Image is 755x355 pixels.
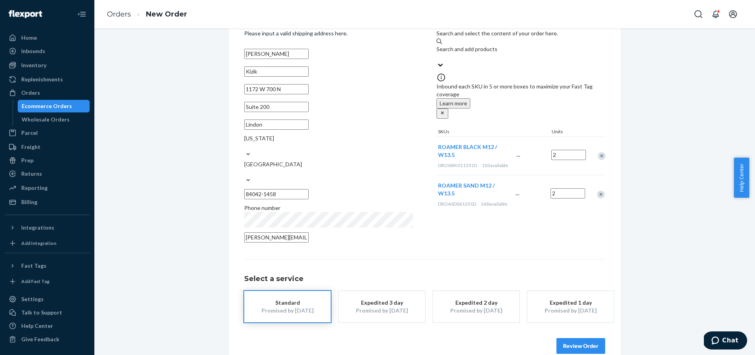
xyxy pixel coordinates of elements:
button: Integrations [5,221,90,234]
button: Close Navigation [74,6,90,22]
button: Fast Tags [5,259,90,272]
input: Quantity [551,150,586,160]
span: — [516,153,521,159]
div: Promised by [DATE] [539,307,602,315]
button: Give Feedback [5,333,90,346]
div: SKUs [436,128,550,136]
div: Expedited 1 day [539,299,602,307]
a: Add Integration [5,237,90,250]
div: Remove Item [598,152,606,160]
div: Standard [256,299,319,307]
span: ROAMER SAND M12 / W13.5 [438,182,495,197]
div: Promised by [DATE] [350,307,413,315]
button: Talk to Support [5,306,90,319]
a: Inbounds [5,45,90,57]
button: close [436,109,448,119]
a: Billing [5,196,90,208]
span: — [515,191,520,198]
span: DROABK011201D [438,162,477,168]
div: Reporting [21,184,48,192]
div: Replenishments [21,75,63,83]
div: Expedited 2 day [445,299,508,307]
div: Ecommerce Orders [22,102,72,110]
div: Give Feedback [21,335,59,343]
a: Returns [5,167,90,180]
input: City [244,120,309,130]
a: Ecommerce Orders [18,100,90,112]
ol: breadcrumbs [101,3,193,26]
input: [GEOGRAPHIC_DATA] [244,168,245,176]
input: Street Address [244,84,309,94]
span: 368 available [481,201,507,207]
div: Inventory [21,61,46,69]
button: Review Order [556,338,605,354]
div: Prep [21,156,33,164]
div: Add Fast Tag [21,278,50,285]
div: Units [550,128,586,136]
a: Prep [5,154,90,167]
span: Phone number [244,204,280,211]
div: Settings [21,295,44,303]
button: Expedited 2 dayPromised by [DATE] [433,291,519,322]
img: Flexport logo [9,10,42,18]
div: Talk to Support [21,309,62,316]
input: Company Name [244,66,309,77]
iframe: Opens a widget where you can chat to one of our agents [704,331,747,351]
div: Promised by [DATE] [256,307,319,315]
div: Freight [21,143,41,151]
p: Search and select the content of your order here. [436,29,605,37]
a: Parcel [5,127,90,139]
a: Settings [5,293,90,305]
div: Add Integration [21,240,56,246]
div: Orders [21,89,40,97]
div: Returns [21,170,42,178]
a: Help Center [5,320,90,332]
div: [GEOGRAPHIC_DATA] [244,160,413,168]
button: Expedited 1 dayPromised by [DATE] [527,291,614,322]
a: Home [5,31,90,44]
div: Expedited 3 day [350,299,413,307]
button: Expedited 3 dayPromised by [DATE] [339,291,425,322]
button: Open notifications [708,6,724,22]
button: StandardPromised by [DATE] [244,291,331,322]
div: Integrations [21,224,54,232]
div: Help Center [21,322,53,330]
a: Inventory [5,59,90,72]
div: Promised by [DATE] [445,307,508,315]
input: Email (Only Required for International) [244,232,309,243]
div: Remove Item [597,191,605,199]
div: Home [21,34,37,42]
button: Open account menu [725,6,741,22]
div: Wholesale Orders [22,116,70,123]
span: DROASD061201D [438,201,476,207]
button: Learn more [436,98,470,109]
span: ROAMER BLACK M12 / W13.5 [438,143,497,158]
a: New Order [146,10,187,18]
span: 103 available [482,162,508,168]
div: Billing [21,198,37,206]
button: ROAMER SAND M12 / W13.5 [438,182,506,197]
p: Please input a valid shipping address here. [244,29,413,37]
div: [US_STATE] [244,134,413,142]
div: Search and add products [436,45,605,53]
div: Inbound each SKU in 5 or more boxes to maximize your Fast Tag coverage [436,73,605,119]
a: Replenishments [5,73,90,86]
input: ZIP Code [244,189,309,199]
a: Freight [5,141,90,153]
a: Orders [107,10,131,18]
a: Orders [5,86,90,99]
h1: Select a service [244,275,605,283]
div: Parcel [21,129,38,137]
div: Fast Tags [21,262,46,270]
a: Reporting [5,182,90,194]
button: Open Search Box [691,6,706,22]
input: First & Last Name [244,49,309,59]
a: Add Fast Tag [5,275,90,288]
button: Help Center [734,158,749,198]
button: ROAMER BLACK M12 / W13.5 [438,143,506,159]
input: Quantity [551,188,585,199]
a: Wholesale Orders [18,113,90,126]
input: Street Address 2 (Optional) [244,102,309,112]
